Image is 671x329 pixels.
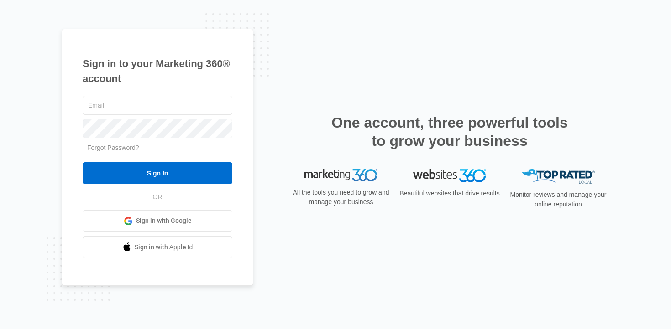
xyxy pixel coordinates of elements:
[83,162,232,184] input: Sign In
[136,216,192,226] span: Sign in with Google
[413,169,486,182] img: Websites 360
[83,56,232,86] h1: Sign in to your Marketing 360® account
[135,242,193,252] span: Sign in with Apple Id
[290,188,392,207] p: All the tools you need to grow and manage your business
[83,210,232,232] a: Sign in with Google
[329,113,571,150] h2: One account, three powerful tools to grow your business
[398,189,501,198] p: Beautiful websites that drive results
[83,96,232,115] input: Email
[507,190,609,209] p: Monitor reviews and manage your online reputation
[304,169,377,182] img: Marketing 360
[87,144,139,151] a: Forgot Password?
[83,236,232,258] a: Sign in with Apple Id
[522,169,595,184] img: Top Rated Local
[147,192,169,202] span: OR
